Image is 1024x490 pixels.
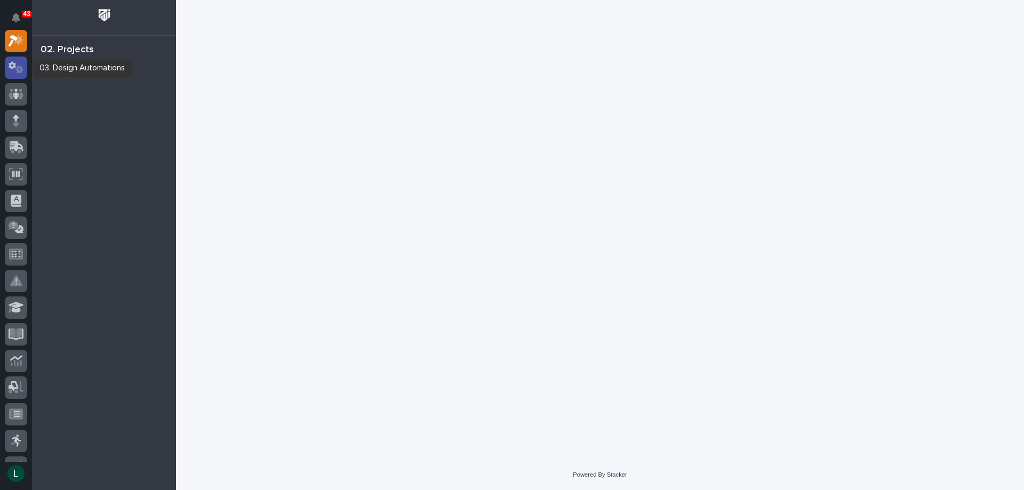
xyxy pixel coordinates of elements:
div: Notifications43 [13,13,27,30]
a: Powered By Stacker [573,471,627,478]
div: 02. Projects [41,44,94,56]
p: 43 [23,10,30,18]
button: users-avatar [5,462,27,485]
button: Notifications [5,6,27,29]
img: Workspace Logo [94,5,114,25]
